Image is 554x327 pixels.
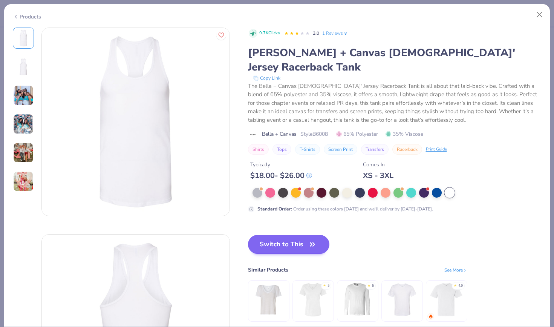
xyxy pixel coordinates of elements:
img: Comfort Colors Adult Heavyweight T-Shirt [429,282,464,318]
a: 1 Reviews [322,30,348,37]
div: Order using these colors [DATE] and we'll deliver by [DATE]-[DATE]. [257,206,433,212]
div: ★ [323,283,326,286]
div: 5 [328,283,329,289]
div: Similar Products [248,266,288,274]
button: T-Shirts [295,144,320,155]
span: 3.0 [313,30,319,36]
img: User generated content [13,114,34,134]
img: trending.gif [429,314,433,319]
div: See More [444,267,467,273]
span: Style B6008 [300,130,328,138]
div: ★ [454,283,457,286]
div: ★ [367,283,370,286]
span: Bella + Canvas [262,130,297,138]
div: [PERSON_NAME] + Canvas [DEMOGRAPHIC_DATA]' Jersey Racerback Tank [248,46,542,74]
span: 35% Viscose [386,130,423,138]
img: User generated content [13,171,34,192]
img: Bella + Canvas Ladies' Relaxed Jersey V-Neck T-Shirt [295,282,331,318]
button: Close [533,8,547,22]
div: Typically [250,161,312,169]
button: Racerback [392,144,422,155]
img: Back [14,58,32,76]
button: Transfers [361,144,389,155]
span: 65% Polyester [336,130,378,138]
button: Switch to This [248,235,330,254]
img: brand logo [248,132,258,138]
button: Like [216,30,226,40]
img: Bella + Canvas Women’s Slouchy V-Neck Tee [251,282,286,318]
span: 9.7K Clicks [259,30,280,37]
img: User generated content [13,85,34,106]
button: copy to clipboard [251,74,283,82]
img: Bella + Canvas Long Sleeve Jersey Tee [340,282,375,318]
div: $ 18.00 - $ 26.00 [250,171,312,180]
img: Front [14,29,32,47]
div: XS - 3XL [363,171,393,180]
div: The Bella + Canvas [DEMOGRAPHIC_DATA]' Jersey Racerback Tank is all about that laid-back vibe. Cr... [248,82,542,124]
button: Screen Print [324,144,357,155]
div: 4.9 [458,283,463,289]
div: Products [13,13,41,21]
div: 3.0 Stars [284,28,310,40]
div: 5 [372,283,374,289]
div: Comes In [363,161,393,169]
button: Shirts [248,144,269,155]
img: Bella + Canvas Fast Fashion Unisex Viscose Fashion Tee [384,282,420,318]
div: Print Guide [426,146,447,153]
button: Tops [272,144,291,155]
img: User generated content [13,143,34,163]
img: Front [42,28,230,216]
strong: Standard Order : [257,206,292,212]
